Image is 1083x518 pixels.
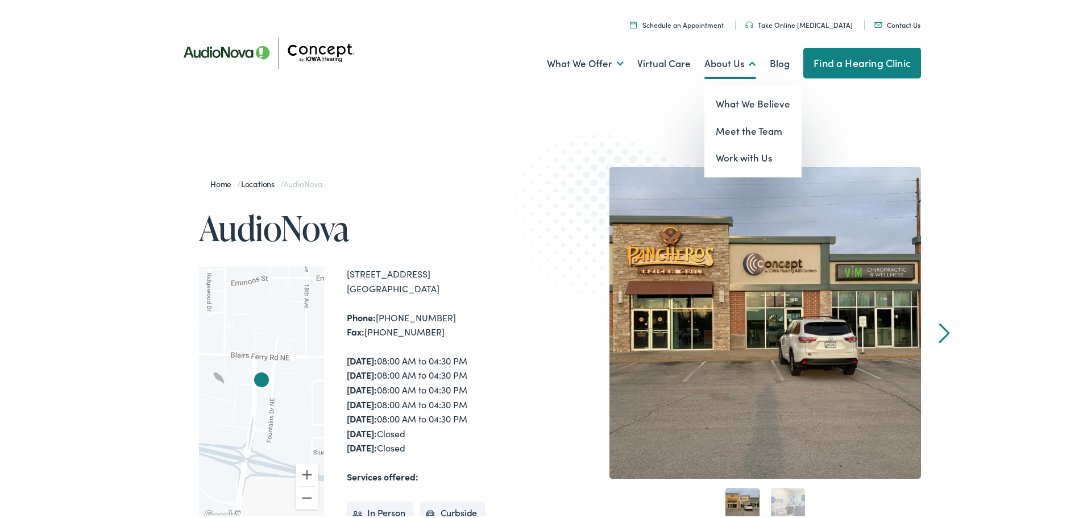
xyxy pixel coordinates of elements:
[347,323,364,335] strong: Fax:
[704,40,756,82] a: About Us
[347,366,377,379] strong: [DATE]:
[199,207,546,245] h1: AudioNova
[296,484,318,507] button: Zoom out
[347,351,546,453] div: 08:00 AM to 04:30 PM 08:00 AM to 04:30 PM 08:00 AM to 04:30 PM 08:00 AM to 04:30 PM 08:00 AM to 0...
[347,410,377,422] strong: [DATE]:
[874,20,882,26] img: utility icon
[770,40,790,82] a: Blog
[210,176,322,187] span: / /
[347,468,418,480] strong: Services offered:
[284,176,322,187] span: AudioNova
[347,264,546,293] div: [STREET_ADDRESS] [GEOGRAPHIC_DATA]
[630,18,724,27] a: Schedule an Appointment
[347,425,377,437] strong: [DATE]:
[347,439,377,451] strong: [DATE]:
[241,176,280,187] a: Locations
[296,461,318,484] button: Zoom in
[803,45,921,76] a: Find a Hearing Clinic
[347,381,377,393] strong: [DATE]:
[704,142,802,169] a: Work with Us
[347,309,376,321] strong: Phone:
[874,18,920,27] a: Contact Us
[347,352,377,364] strong: [DATE]:
[243,361,280,397] div: AudioNova
[630,19,637,26] img: A calendar icon to schedule an appointment at Concept by Iowa Hearing.
[745,18,853,27] a: Take Online [MEDICAL_DATA]
[704,88,802,115] a: What We Believe
[347,308,546,337] div: [PHONE_NUMBER] [PHONE_NUMBER]
[704,115,802,143] a: Meet the Team
[637,40,691,82] a: Virtual Care
[939,321,950,341] a: Next
[547,40,624,82] a: What We Offer
[347,396,377,408] strong: [DATE]:
[745,19,753,26] img: utility icon
[210,176,237,187] a: Home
